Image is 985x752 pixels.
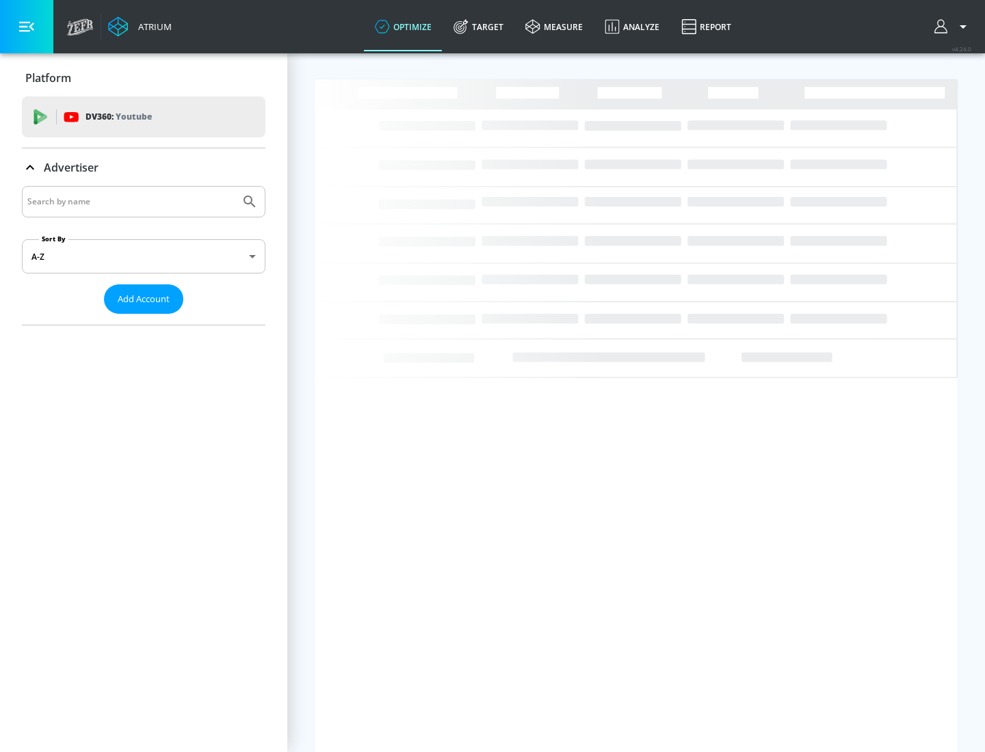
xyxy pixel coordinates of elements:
p: Platform [25,70,71,85]
div: A-Z [22,239,265,273]
a: measure [514,2,594,51]
p: Advertiser [44,160,98,175]
div: Atrium [133,21,172,33]
a: Atrium [108,16,172,37]
span: Add Account [118,291,170,307]
input: Search by name [27,193,235,211]
a: optimize [364,2,443,51]
div: DV360: Youtube [22,96,265,137]
a: Target [443,2,514,51]
div: Advertiser [22,148,265,187]
button: Add Account [104,284,183,314]
div: Advertiser [22,186,265,325]
nav: list of Advertiser [22,314,265,325]
div: Platform [22,59,265,97]
a: Analyze [594,2,670,51]
a: Report [670,2,742,51]
span: v 4.24.0 [952,45,971,53]
p: Youtube [116,109,152,124]
label: Sort By [39,234,68,243]
p: DV360: [86,109,152,124]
